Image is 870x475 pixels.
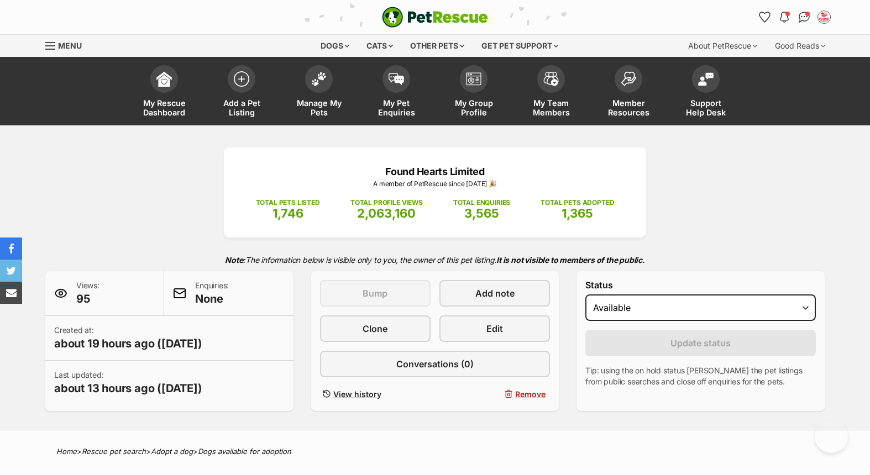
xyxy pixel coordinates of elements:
img: manage-my-pets-icon-02211641906a0b7f246fdf0571729dbe1e7629f14944591b6c1af311fb30b64b.svg [311,72,327,86]
span: 95 [76,291,99,307]
a: Conversations (0) [320,351,551,377]
img: help-desk-icon-fdf02630f3aa405de69fd3d07c3f3aa587a6932b1a1747fa1d2bba05be0121f9.svg [698,72,714,86]
span: My Rescue Dashboard [139,98,189,117]
a: Adopt a dog [151,447,193,456]
p: Views: [76,280,99,307]
ul: Account quick links [756,8,833,26]
a: My Group Profile [435,60,512,125]
img: VIC Dogs profile pic [819,12,830,23]
div: Other pets [402,35,472,57]
label: Status [585,280,816,290]
a: Home [56,447,77,456]
a: Conversations [795,8,813,26]
span: Manage My Pets [294,98,344,117]
a: Rescue pet search [82,447,146,456]
p: Enquiries: [195,280,229,307]
img: logo-e224e6f780fb5917bec1dbf3a21bbac754714ae5b6737aabdf751b685950b380.svg [382,7,488,28]
img: member-resources-icon-8e73f808a243e03378d46382f2149f9095a855e16c252ad45f914b54edf8863c.svg [621,71,636,86]
a: My Rescue Dashboard [125,60,203,125]
a: Add a Pet Listing [203,60,280,125]
p: Created at: [54,325,202,351]
p: TOTAL ENQUIRIES [453,198,510,208]
p: Last updated: [54,370,202,396]
p: The information below is visible only to you, the owner of this pet listing. [45,249,825,271]
span: about 19 hours ago ([DATE]) [54,336,202,351]
span: 3,565 [464,206,499,220]
span: None [195,291,229,307]
div: About PetRescue [680,35,765,57]
img: pet-enquiries-icon-7e3ad2cf08bfb03b45e93fb7055b45f3efa6380592205ae92323e6603595dc1f.svg [389,73,404,85]
span: Member Resources [604,98,653,117]
button: Bump [320,280,431,307]
div: Get pet support [474,35,566,57]
a: Menu [45,35,90,55]
a: My Pet Enquiries [358,60,435,125]
span: 1,746 [272,206,303,220]
a: Manage My Pets [280,60,358,125]
p: Tip: using the on hold status [PERSON_NAME] the pet listings from public searches and close off e... [585,365,816,387]
button: My account [815,8,833,26]
img: add-pet-listing-icon-0afa8454b4691262ce3f59096e99ab1cd57d4a30225e0717b998d2c9b9846f56.svg [234,71,249,87]
p: A member of PetRescue since [DATE] 🎉 [240,179,630,189]
a: Member Resources [590,60,667,125]
div: Dogs [313,35,357,57]
a: View history [320,386,431,402]
span: Menu [58,41,82,50]
span: Clone [363,322,387,335]
a: Add note [439,280,550,307]
span: 1,365 [562,206,593,220]
p: TOTAL PETS ADOPTED [541,198,614,208]
div: Cats [359,35,401,57]
img: dashboard-icon-eb2f2d2d3e046f16d808141f083e7271f6b2e854fb5c12c21221c1fb7104beca.svg [156,71,172,87]
span: Support Help Desk [681,98,731,117]
span: My Pet Enquiries [371,98,421,117]
span: 2,063,160 [357,206,416,220]
iframe: Help Scout Beacon - Open [815,420,848,453]
div: Good Reads [767,35,833,57]
a: Dogs available for adoption [198,447,291,456]
span: View history [333,388,381,400]
strong: It is not visible to members of the public. [496,255,645,265]
span: Bump [363,287,387,300]
a: Favourites [756,8,773,26]
img: group-profile-icon-3fa3cf56718a62981997c0bc7e787c4b2cf8bcc04b72c1350f741eb67cf2f40e.svg [466,72,481,86]
img: chat-41dd97257d64d25036548639549fe6c8038ab92f7586957e7f3b1b290dea8141.svg [799,12,810,23]
a: Clone [320,315,431,342]
span: Update status [670,336,731,350]
p: Found Hearts Limited [240,164,630,179]
div: > > > [29,447,841,456]
p: TOTAL PROFILE VIEWS [350,198,423,208]
span: My Group Profile [449,98,499,117]
strong: Note: [225,255,245,265]
button: Update status [585,330,816,356]
p: TOTAL PETS LISTED [256,198,320,208]
a: Edit [439,315,550,342]
button: Remove [439,386,550,402]
span: My Team Members [526,98,576,117]
img: notifications-46538b983faf8c2785f20acdc204bb7945ddae34d4c08c2a6579f10ce5e182be.svg [780,12,789,23]
span: Add a Pet Listing [217,98,266,117]
span: Edit [486,322,503,335]
a: My Team Members [512,60,590,125]
a: Support Help Desk [667,60,745,125]
span: about 13 hours ago ([DATE]) [54,381,202,396]
span: Add note [475,287,515,300]
img: team-members-icon-5396bd8760b3fe7c0b43da4ab00e1e3bb1a5d9ba89233759b79545d2d3fc5d0d.svg [543,72,559,86]
span: Conversations (0) [396,357,474,371]
span: Remove [515,388,546,400]
button: Notifications [775,8,793,26]
a: PetRescue [382,7,488,28]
